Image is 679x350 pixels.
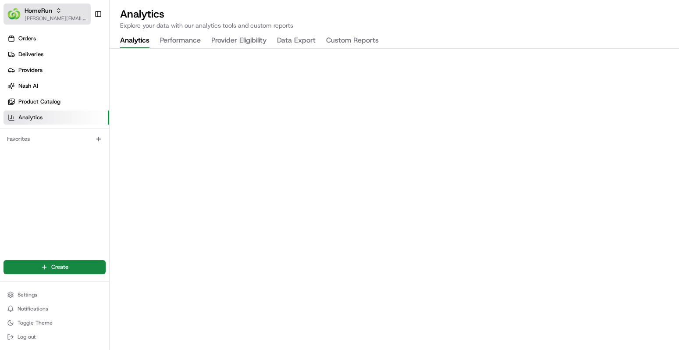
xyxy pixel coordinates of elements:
[18,35,36,43] span: Orders
[18,291,37,298] span: Settings
[18,305,48,312] span: Notifications
[7,7,21,21] img: HomeRun
[18,66,43,74] span: Providers
[4,289,106,301] button: Settings
[87,193,106,200] span: Pylon
[110,49,679,350] iframe: Analytics
[74,173,81,180] div: 💻
[120,7,668,21] h2: Analytics
[18,136,25,143] img: 1736555255976-a54dd68f-1ca7-489b-9aae-adbdc363a1c4
[4,132,106,146] div: Favorites
[18,172,67,181] span: Knowledge Base
[4,63,109,77] a: Providers
[18,319,53,326] span: Toggle Theme
[120,33,149,48] button: Analytics
[4,47,109,61] a: Deliveries
[4,32,109,46] a: Orders
[18,114,43,121] span: Analytics
[71,168,144,184] a: 💻API Documentation
[73,136,76,143] span: •
[9,114,59,121] div: Past conversations
[4,95,109,109] a: Product Catalog
[9,173,16,180] div: 📗
[18,50,43,58] span: Deliveries
[4,317,106,329] button: Toggle Theme
[4,79,109,93] a: Nash AI
[18,333,36,340] span: Log out
[9,127,23,141] img: Ben Goodger
[160,33,201,48] button: Performance
[5,168,71,184] a: 📗Knowledge Base
[18,98,60,106] span: Product Catalog
[4,260,106,274] button: Create
[25,6,52,15] button: HomeRun
[27,136,71,143] span: [PERSON_NAME]
[62,193,106,200] a: Powered byPylon
[4,4,91,25] button: HomeRunHomeRun[PERSON_NAME][EMAIL_ADDRESS][DOMAIN_NAME]
[18,82,38,90] span: Nash AI
[4,111,109,125] a: Analytics
[25,15,87,22] button: [PERSON_NAME][EMAIL_ADDRESS][DOMAIN_NAME]
[277,33,316,48] button: Data Export
[51,263,68,271] span: Create
[136,112,160,122] button: See all
[83,172,141,181] span: API Documentation
[4,303,106,315] button: Notifications
[78,136,96,143] span: [DATE]
[326,33,379,48] button: Custom Reports
[4,331,106,343] button: Log out
[149,86,160,96] button: Start new chat
[211,33,267,48] button: Provider Eligibility
[120,21,668,30] p: Explore your data with our analytics tools and custom reports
